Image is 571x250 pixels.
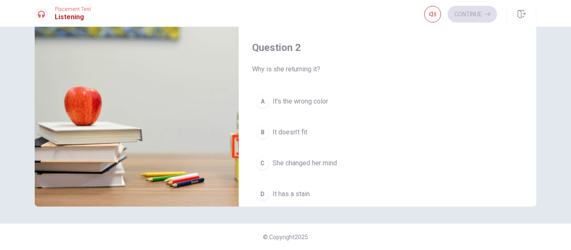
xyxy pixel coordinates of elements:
[256,95,269,108] div: A
[252,64,523,74] span: Why is she returning it?
[273,158,337,168] span: She changed her mind
[273,127,307,137] span: It doesn’t fit
[256,126,269,139] div: B
[256,187,269,201] div: D
[263,234,308,240] span: © Copyright 2025
[252,91,523,112] button: AIt’s the wrong color
[252,122,523,143] button: BIt doesn’t fit
[273,96,328,106] span: It’s the wrong color
[273,189,310,199] span: It has a stain
[252,153,523,174] button: CShe changed her mind
[55,12,91,22] h1: Listening
[35,3,239,207] img: Returning an Item
[55,6,91,12] span: Placement Test
[252,41,523,54] h4: Question 2
[256,157,269,170] div: C
[252,184,523,205] button: DIt has a stain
